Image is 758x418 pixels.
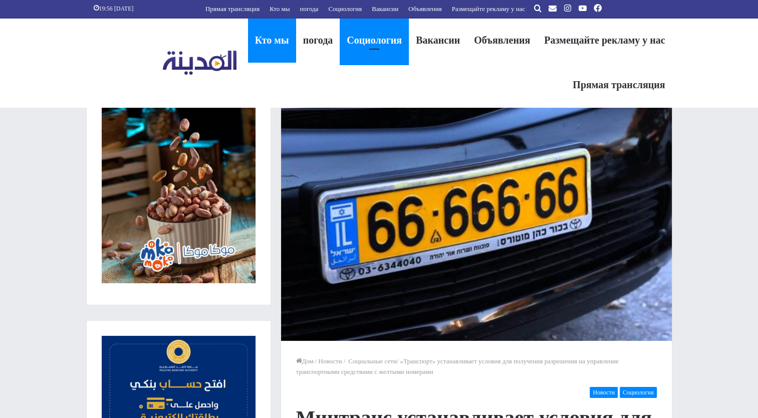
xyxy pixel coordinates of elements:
a: Дом [296,357,314,365]
a: Прямая трансляция [566,63,672,107]
a: Новости [318,357,342,365]
em: / [315,357,317,365]
a: Социология [340,18,409,63]
span: «Транспорт» устанавливает условия для получения разрешения на управление транспортными средствами... [296,357,619,375]
a: Вакансии [409,18,467,63]
a: Объявления [467,18,537,63]
em: / [344,357,346,365]
a: Размещайте рекламу у нас [537,18,672,63]
em: Социальные сети/ [348,357,398,365]
a: Социология [620,387,657,398]
a: Кто мы [248,18,296,63]
img: Аль Мадина ТВ [163,51,236,75]
a: Новости [590,387,618,398]
a: погода [296,18,340,63]
font: Дом [302,357,314,365]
